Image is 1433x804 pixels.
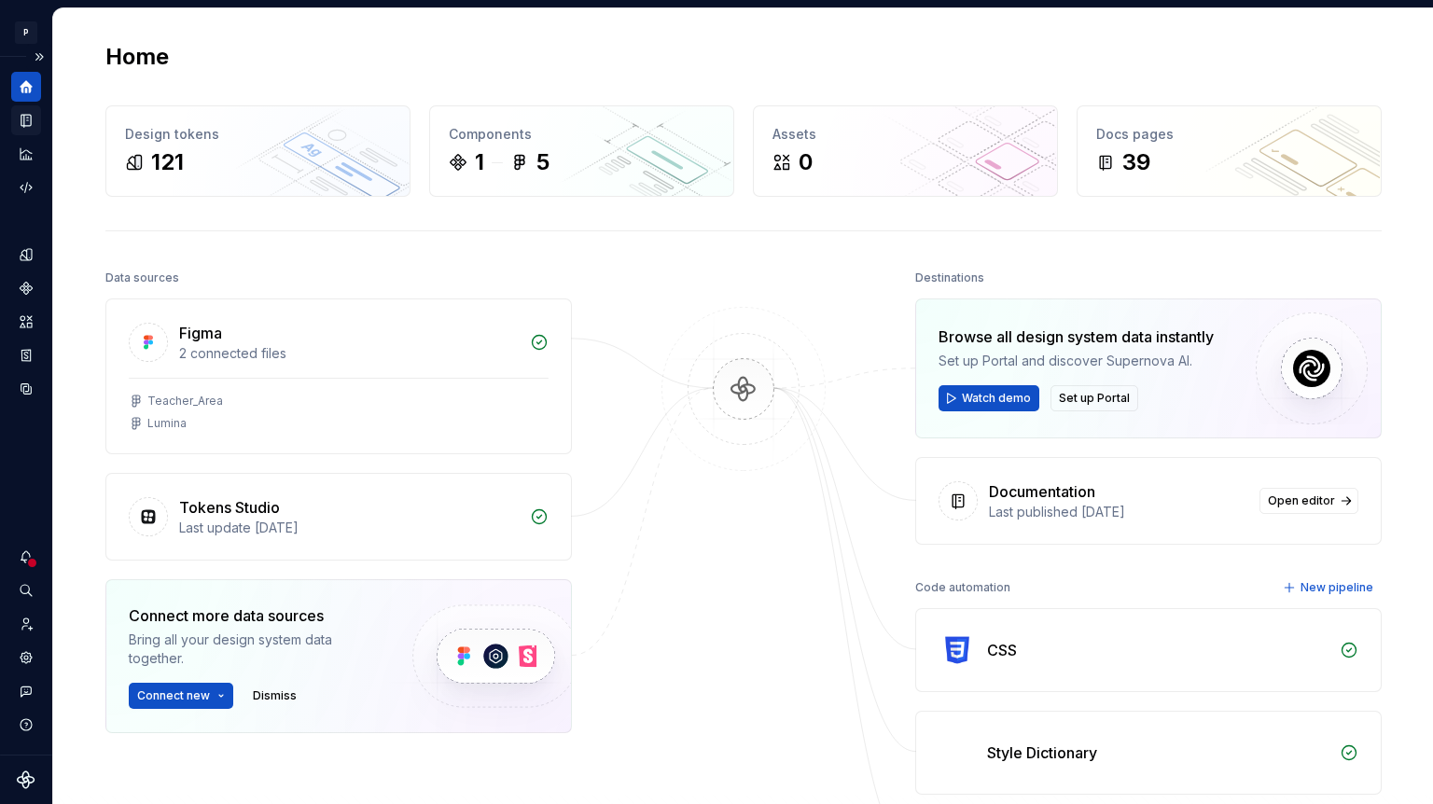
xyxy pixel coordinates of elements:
[11,240,41,270] a: Design tokens
[253,688,297,703] span: Dismiss
[449,125,715,144] div: Components
[179,519,519,537] div: Last update [DATE]
[915,265,984,291] div: Destinations
[939,385,1039,411] button: Watch demo
[11,643,41,672] a: Settings
[989,503,1248,521] div: Last published [DATE]
[939,352,1214,370] div: Set up Portal and discover Supernova AI.
[799,147,813,177] div: 0
[1259,488,1358,514] a: Open editor
[11,676,41,706] button: Contact support
[129,604,381,627] div: Connect more data sources
[244,683,305,709] button: Dismiss
[1122,147,1150,177] div: 39
[11,173,41,202] a: Code automation
[1301,580,1373,595] span: New pipeline
[536,147,550,177] div: 5
[151,147,184,177] div: 121
[15,21,37,44] div: P
[26,44,52,70] button: Expand sidebar
[11,340,41,370] a: Storybook stories
[1050,385,1138,411] button: Set up Portal
[105,265,179,291] div: Data sources
[915,575,1010,601] div: Code automation
[1277,575,1382,601] button: New pipeline
[429,105,734,197] a: Components15
[1096,125,1362,144] div: Docs pages
[11,139,41,169] a: Analytics
[105,105,410,197] a: Design tokens121
[1059,391,1130,406] span: Set up Portal
[137,688,210,703] span: Connect new
[753,105,1058,197] a: Assets0
[179,496,280,519] div: Tokens Studio
[11,542,41,572] button: Notifications
[475,147,484,177] div: 1
[1268,493,1335,508] span: Open editor
[11,609,41,639] a: Invite team
[179,344,519,363] div: 2 connected files
[987,639,1017,661] div: CSS
[17,770,35,789] svg: Supernova Logo
[11,374,41,404] a: Data sources
[147,394,223,409] div: Teacher_Area
[129,683,233,709] button: Connect new
[179,322,222,344] div: Figma
[11,72,41,102] a: Home
[125,125,391,144] div: Design tokens
[11,273,41,303] a: Components
[772,125,1038,144] div: Assets
[105,473,572,561] a: Tokens StudioLast update [DATE]
[1077,105,1382,197] a: Docs pages39
[105,298,572,454] a: Figma2 connected filesTeacher_AreaLumina
[105,42,169,72] h2: Home
[11,307,41,337] a: Assets
[962,391,1031,406] span: Watch demo
[987,742,1097,764] div: Style Dictionary
[11,575,41,605] button: Search ⌘K
[4,12,49,52] button: P
[989,480,1095,503] div: Documentation
[129,631,381,668] div: Bring all your design system data together.
[147,416,187,431] div: Lumina
[11,105,41,135] a: Documentation
[939,326,1214,348] div: Browse all design system data instantly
